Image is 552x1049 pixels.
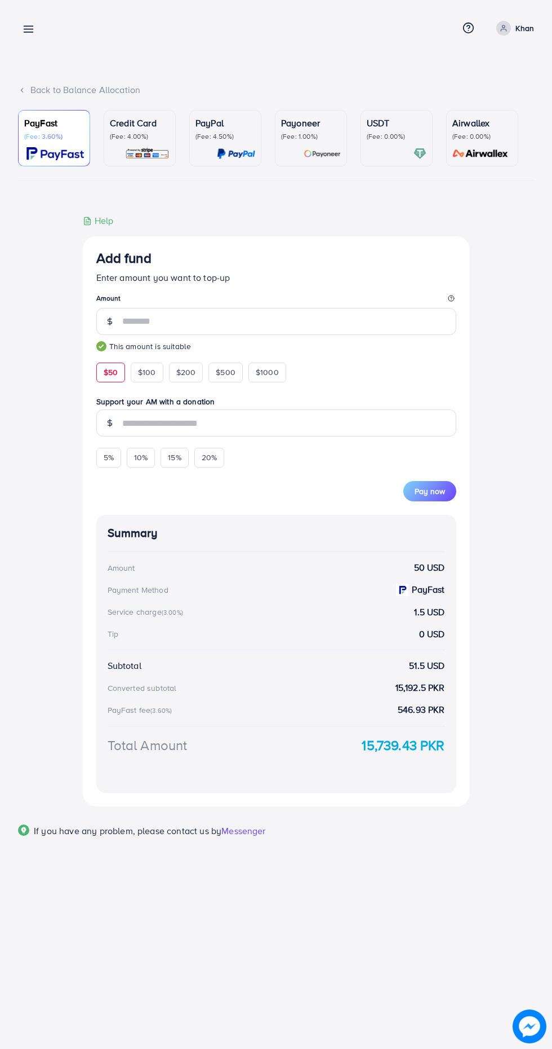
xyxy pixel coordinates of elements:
[367,132,426,141] p: (Fee: 0.00%)
[96,250,152,266] h3: Add fund
[492,21,534,36] a: Khan
[413,147,426,160] img: card
[452,116,512,130] p: Airwallex
[403,481,456,501] button: Pay now
[26,147,84,160] img: card
[125,147,170,160] img: card
[195,132,255,141] p: (Fee: 4.50%)
[396,584,408,596] img: payment
[449,147,512,160] img: card
[83,214,114,227] div: Help
[398,703,445,716] strong: 546.93 PKR
[168,452,181,463] span: 15%
[281,132,341,141] p: (Fee: 1.00%)
[110,116,170,130] p: Credit Card
[96,341,456,352] small: This amount is suitable
[414,606,444,619] strong: 1.5 USD
[176,367,196,378] span: $200
[256,367,279,378] span: $1000
[34,825,221,837] span: If you have any problem, please contact us by
[96,341,106,351] img: guide
[24,116,84,130] p: PayFast
[217,147,255,160] img: card
[108,659,141,672] div: Subtotal
[452,132,512,141] p: (Fee: 0.00%)
[108,606,186,618] div: Service charge
[134,452,148,463] span: 10%
[515,21,534,35] p: Khan
[216,367,235,378] span: $500
[108,628,118,640] div: Tip
[110,132,170,141] p: (Fee: 4.00%)
[104,452,114,463] span: 5%
[513,1010,546,1043] img: image
[108,526,445,540] h4: Summary
[415,486,445,497] span: Pay now
[96,271,456,284] p: Enter amount you want to top-up
[24,132,84,141] p: (Fee: 3.60%)
[162,608,183,617] small: (3.00%)
[362,735,444,755] strong: 15,739.43 PKR
[104,367,118,378] span: $50
[18,825,29,836] img: Popup guide
[108,562,135,574] div: Amount
[150,706,172,715] small: (3.60%)
[195,116,255,130] p: PayPal
[367,116,426,130] p: USDT
[409,659,444,672] strong: 51.5 USD
[304,147,341,160] img: card
[414,561,445,574] strong: 50 USD
[419,628,445,641] strong: 0 USD
[96,293,456,307] legend: Amount
[108,584,168,596] div: Payment Method
[108,704,176,716] div: PayFast fee
[96,396,456,407] label: Support your AM with a donation
[108,735,188,755] div: Total Amount
[221,825,265,837] span: Messenger
[281,116,341,130] p: Payoneer
[202,452,217,463] span: 20%
[412,583,444,596] strong: PayFast
[108,682,177,694] div: Converted subtotal
[138,367,156,378] span: $100
[395,681,445,694] strong: 15,192.5 PKR
[18,83,534,96] div: Back to Balance Allocation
